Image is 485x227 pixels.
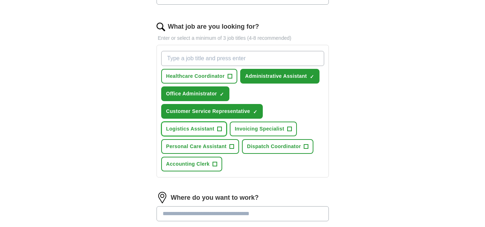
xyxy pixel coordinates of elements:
button: Dispatch Coordinator [242,139,313,154]
img: search.png [157,23,165,31]
button: Accounting Clerk [161,157,223,171]
p: Enter or select a minimum of 3 job titles (4-8 recommended) [157,34,329,42]
span: ✓ [310,74,314,80]
span: Accounting Clerk [166,160,210,168]
button: Healthcare Coordinator [161,69,237,84]
img: location.png [157,192,168,203]
span: Invoicing Specialist [235,125,284,133]
span: Healthcare Coordinator [166,72,225,80]
span: Administrative Assistant [245,72,307,80]
span: Logistics Assistant [166,125,215,133]
input: Type a job title and press enter [161,51,324,66]
span: Office Administrator [166,90,217,98]
button: Logistics Assistant [161,122,227,136]
button: Customer Service Representative✓ [161,104,263,119]
span: ✓ [220,91,224,97]
span: Dispatch Coordinator [247,143,301,150]
button: Administrative Assistant✓ [240,69,320,84]
label: Where do you want to work? [171,193,259,203]
button: Personal Care Assistant [161,139,239,154]
span: ✓ [253,109,257,115]
span: Personal Care Assistant [166,143,227,150]
button: Office Administrator✓ [161,86,230,101]
span: Customer Service Representative [166,108,250,115]
label: What job are you looking for? [168,22,259,32]
button: Invoicing Specialist [230,122,297,136]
